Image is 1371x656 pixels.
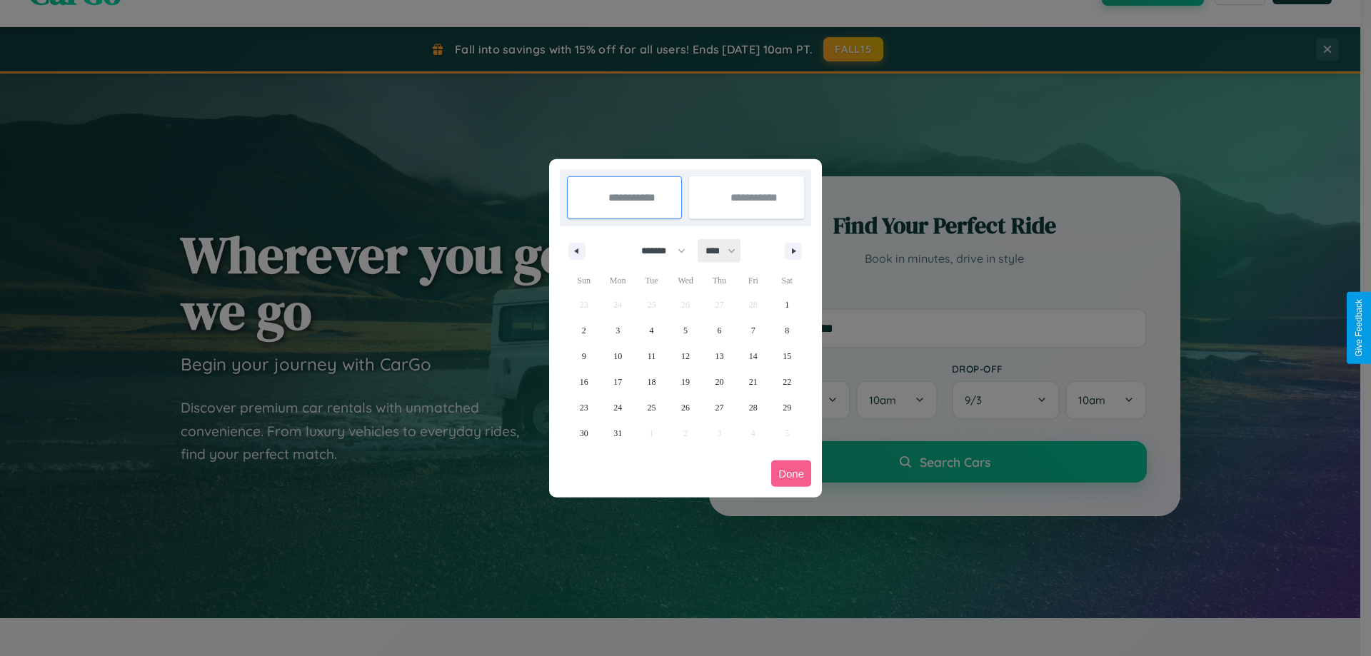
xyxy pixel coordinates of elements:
button: 18 [635,369,668,395]
span: 4 [650,318,654,343]
button: 31 [601,420,634,446]
button: 1 [770,292,804,318]
button: 30 [567,420,601,446]
button: 15 [770,343,804,369]
span: 8 [785,318,789,343]
button: 17 [601,369,634,395]
button: 9 [567,343,601,369]
span: 31 [613,420,622,446]
span: Thu [703,269,736,292]
button: 16 [567,369,601,395]
span: 7 [751,318,755,343]
button: 20 [703,369,736,395]
span: 6 [717,318,721,343]
span: 11 [648,343,656,369]
span: 30 [580,420,588,446]
button: 4 [635,318,668,343]
button: 28 [736,395,770,420]
button: 26 [668,395,702,420]
span: 20 [715,369,723,395]
span: Mon [601,269,634,292]
span: 29 [783,395,791,420]
span: 13 [715,343,723,369]
span: 23 [580,395,588,420]
span: Fri [736,269,770,292]
button: 2 [567,318,601,343]
button: 14 [736,343,770,369]
span: 26 [681,395,690,420]
button: 10 [601,343,634,369]
span: Tue [635,269,668,292]
span: 10 [613,343,622,369]
button: 11 [635,343,668,369]
button: 13 [703,343,736,369]
button: 27 [703,395,736,420]
span: 24 [613,395,622,420]
span: 12 [681,343,690,369]
span: 15 [783,343,791,369]
span: Sat [770,269,804,292]
span: Sun [567,269,601,292]
span: 18 [648,369,656,395]
button: 8 [770,318,804,343]
span: 21 [749,369,758,395]
button: 6 [703,318,736,343]
span: 1 [785,292,789,318]
button: 23 [567,395,601,420]
span: 2 [582,318,586,343]
span: 25 [648,395,656,420]
button: 19 [668,369,702,395]
button: 21 [736,369,770,395]
span: 22 [783,369,791,395]
button: 29 [770,395,804,420]
span: 27 [715,395,723,420]
span: 16 [580,369,588,395]
button: 24 [601,395,634,420]
span: 19 [681,369,690,395]
button: 12 [668,343,702,369]
span: Wed [668,269,702,292]
button: 3 [601,318,634,343]
span: 14 [749,343,758,369]
span: 9 [582,343,586,369]
span: 5 [683,318,688,343]
span: 3 [616,318,620,343]
span: 28 [749,395,758,420]
span: 17 [613,369,622,395]
button: 5 [668,318,702,343]
button: Done [771,460,811,487]
button: 22 [770,369,804,395]
div: Give Feedback [1354,299,1364,357]
button: 7 [736,318,770,343]
button: 25 [635,395,668,420]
